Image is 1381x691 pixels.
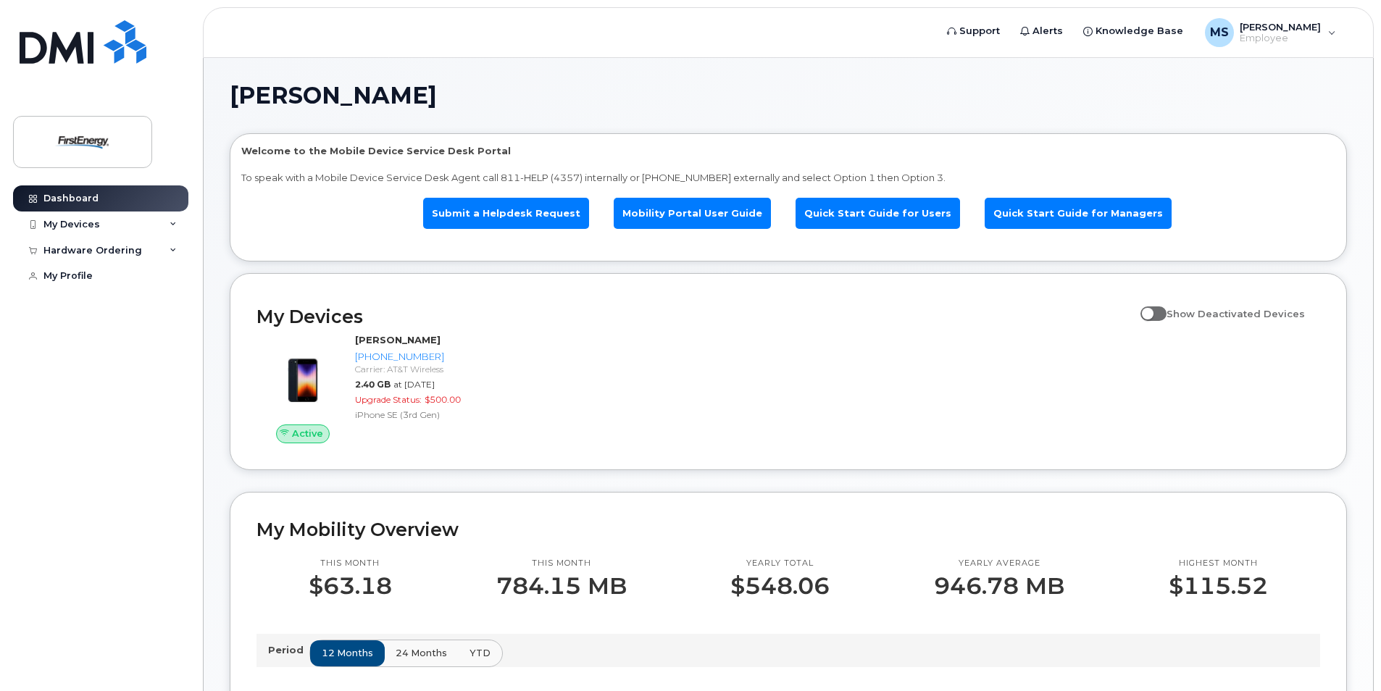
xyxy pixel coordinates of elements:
[496,573,627,599] p: 784.15 MB
[1140,300,1152,311] input: Show Deactivated Devices
[256,333,509,443] a: Active[PERSON_NAME][PHONE_NUMBER]Carrier: AT&T Wireless2.40 GBat [DATE]Upgrade Status:$500.00iPho...
[355,363,504,375] div: Carrier: AT&T Wireless
[256,306,1133,327] h2: My Devices
[355,350,504,364] div: [PHONE_NUMBER]
[355,379,391,390] span: 2.40 GB
[256,519,1320,540] h2: My Mobility Overview
[355,394,422,405] span: Upgrade Status:
[425,394,461,405] span: $500.00
[423,198,589,229] a: Submit a Helpdesk Request
[934,558,1064,569] p: Yearly average
[355,409,504,421] div: iPhone SE (3rd Gen)
[1169,558,1268,569] p: Highest month
[292,427,323,440] span: Active
[268,340,338,410] img: image20231002-3703462-1angbar.jpeg
[730,573,830,599] p: $548.06
[470,646,491,660] span: YTD
[393,379,435,390] span: at [DATE]
[309,573,392,599] p: $63.18
[241,144,1335,158] p: Welcome to the Mobile Device Service Desk Portal
[1169,573,1268,599] p: $115.52
[614,198,771,229] a: Mobility Portal User Guide
[268,643,309,657] p: Period
[355,334,441,345] strong: [PERSON_NAME]
[396,646,447,660] span: 24 months
[309,558,392,569] p: This month
[796,198,960,229] a: Quick Start Guide for Users
[241,171,1335,185] p: To speak with a Mobile Device Service Desk Agent call 811-HELP (4357) internally or [PHONE_NUMBER...
[1167,308,1305,319] span: Show Deactivated Devices
[934,573,1064,599] p: 946.78 MB
[730,558,830,569] p: Yearly total
[496,558,627,569] p: This month
[985,198,1172,229] a: Quick Start Guide for Managers
[230,85,437,106] span: [PERSON_NAME]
